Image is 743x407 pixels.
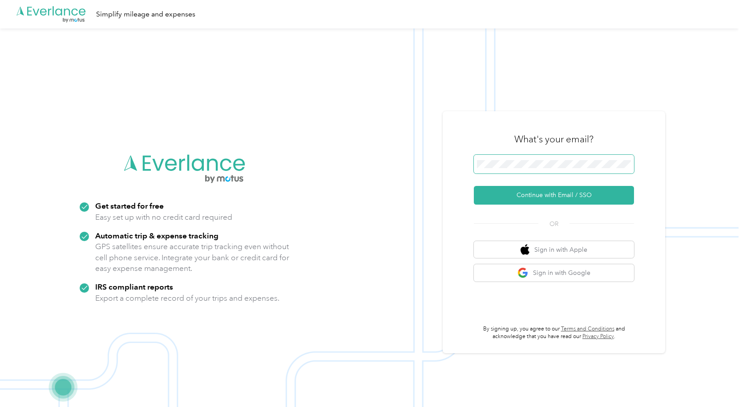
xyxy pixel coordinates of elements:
[517,267,529,278] img: google logo
[95,282,173,291] strong: IRS compliant reports
[95,293,279,304] p: Export a complete record of your trips and expenses.
[95,241,290,274] p: GPS satellites ensure accurate trip tracking even without cell phone service. Integrate your bank...
[561,326,614,332] a: Terms and Conditions
[474,241,634,258] button: apple logoSign in with Apple
[514,133,594,145] h3: What's your email?
[582,333,614,340] a: Privacy Policy
[95,212,232,223] p: Easy set up with no credit card required
[95,231,218,240] strong: Automatic trip & expense tracking
[95,201,164,210] strong: Get started for free
[474,186,634,205] button: Continue with Email / SSO
[474,325,634,341] p: By signing up, you agree to our and acknowledge that you have read our .
[96,9,195,20] div: Simplify mileage and expenses
[521,244,529,255] img: apple logo
[474,264,634,282] button: google logoSign in with Google
[538,219,569,229] span: OR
